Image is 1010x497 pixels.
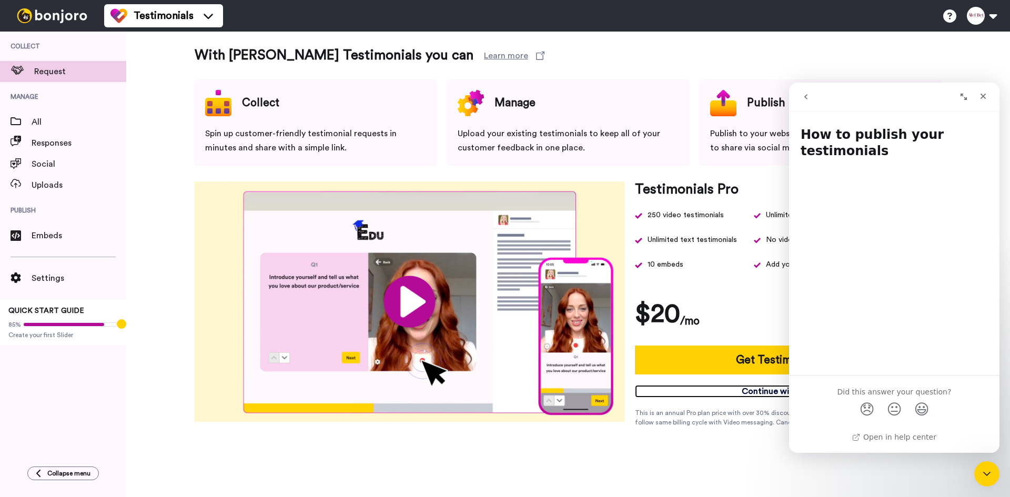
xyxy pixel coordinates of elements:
div: Collect [242,90,279,116]
div: Get Testimonials Pro [736,351,841,369]
div: Upload your existing testimonials to keep all of your customer feedback in one place. [458,127,679,155]
div: This is an annual Pro plan price with over 30% discount applied. Your Testimonials subscription w... [635,408,942,427]
div: Publish [747,90,785,116]
img: tm-color.svg [110,7,127,24]
span: 85% [8,320,21,329]
div: 250 video testimonials [648,208,724,222]
button: Collapse menu [27,466,99,480]
span: Embeds [32,229,126,242]
div: Publish to your website with a single click, or download to share via social media or email. [710,127,931,155]
span: Create your first Slider [8,331,118,339]
a: Learn more [484,49,544,62]
iframe: Intercom live chat [789,83,999,453]
h1: $20 [635,298,680,330]
div: Manage [494,90,536,116]
span: Add your branding [766,258,826,272]
span: Testimonials [134,8,194,23]
iframe: Intercom live chat [974,461,999,486]
span: 10 embeds [648,258,683,272]
span: Social [32,158,126,170]
span: All [32,116,126,128]
span: No video time limit [766,233,830,247]
span: Request [34,65,126,78]
div: Learn more [484,49,528,62]
div: Unlimited requests [766,208,828,222]
span: Collapse menu [47,469,90,478]
span: Unlimited text testimonials [648,233,737,247]
img: bj-logo-header-white.svg [13,8,92,23]
h3: With [PERSON_NAME] Testimonials you can [195,47,473,64]
span: Settings [32,272,126,285]
span: Responses [32,137,126,149]
h4: /mo [680,312,700,330]
div: Tooltip anchor [117,319,126,329]
div: Spin up customer-friendly testimonial requests in minutes and share with a simple link. [205,127,426,155]
h3: Testimonials Pro [635,181,739,198]
span: QUICK START GUIDE [8,307,84,315]
a: Continue with free plan [635,385,942,398]
span: Uploads [32,179,126,191]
